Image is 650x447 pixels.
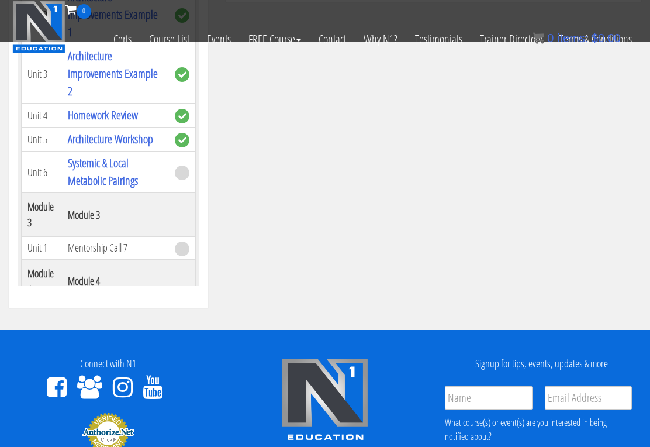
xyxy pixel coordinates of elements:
div: What course(s) or event(s) are you interested in being notified about? [445,415,632,444]
td: Unit 6 [22,152,62,193]
a: Course List [140,19,198,60]
a: Testimonials [406,19,471,60]
span: 0 [547,32,554,44]
a: Homework Review [68,107,138,123]
img: n1-edu-logo [281,358,369,445]
a: Trainer Directory [471,19,551,60]
a: Events [198,19,240,60]
span: complete [175,109,189,123]
a: Architecture Improvements Example 2 [68,48,158,99]
td: Mentorship Call 7 [62,237,169,260]
a: Architecture Workshop [68,131,153,147]
input: Email Address [545,386,632,410]
h4: Signup for tips, events, updates & more [442,358,641,370]
input: Name [445,386,532,410]
a: Contact [310,19,355,60]
td: Unit 1 [22,237,62,260]
span: items: [557,32,588,44]
a: 0 [65,1,91,17]
td: Unit 3 [22,44,62,104]
a: 0 items: $0.00 [533,32,621,44]
th: Module 4 [22,259,62,303]
span: complete [175,67,189,82]
th: Module 3 [62,193,169,237]
span: 0 [77,4,91,19]
th: Module 3 [22,193,62,237]
th: Module 4 [62,259,169,303]
a: Why N1? [355,19,406,60]
a: Terms & Conditions [551,19,641,60]
img: icon11.png [533,32,544,44]
h4: Connect with N1 [9,358,208,370]
a: Systemic & Local Metabolic Pairings [68,155,138,188]
td: Unit 5 [22,128,62,152]
a: FREE Course [240,19,310,60]
bdi: 0.00 [592,32,621,44]
a: Certs [105,19,140,60]
img: n1-education [12,1,65,53]
span: $ [592,32,598,44]
td: Unit 4 [22,104,62,128]
span: complete [175,133,189,147]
